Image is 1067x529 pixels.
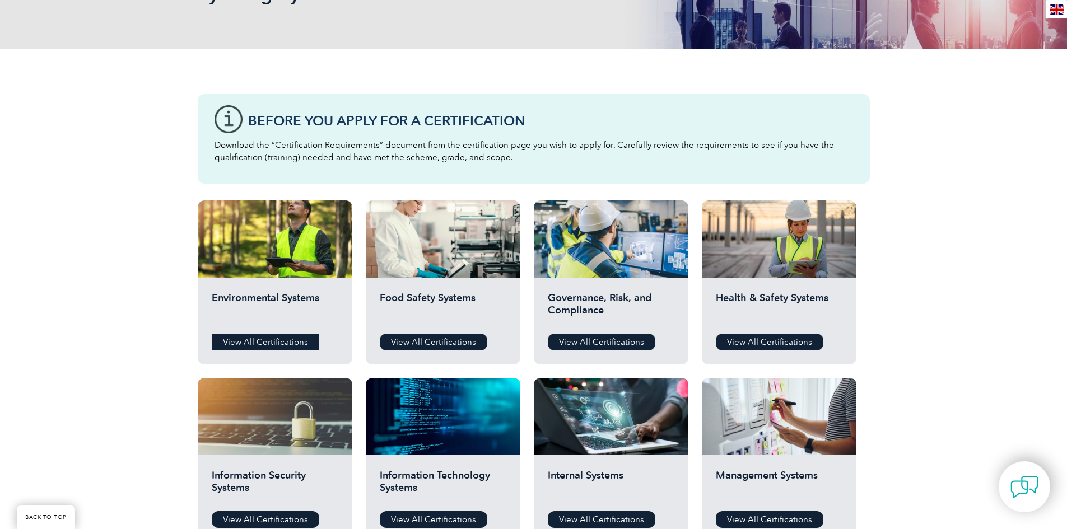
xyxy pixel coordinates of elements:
h2: Information Technology Systems [380,469,506,503]
p: Download the “Certification Requirements” document from the certification page you wish to apply ... [215,139,853,163]
h2: Information Security Systems [212,469,338,503]
a: View All Certifications [716,334,823,350]
h2: Health & Safety Systems [716,292,842,325]
a: View All Certifications [548,511,655,528]
img: contact-chat.png [1010,473,1038,501]
a: View All Certifications [548,334,655,350]
a: View All Certifications [212,334,319,350]
a: View All Certifications [380,511,487,528]
img: en [1050,4,1064,15]
h2: Management Systems [716,469,842,503]
a: View All Certifications [212,511,319,528]
a: View All Certifications [716,511,823,528]
h3: Before You Apply For a Certification [248,114,853,128]
a: BACK TO TOP [17,505,75,529]
a: View All Certifications [380,334,487,350]
h2: Food Safety Systems [380,292,506,325]
h2: Internal Systems [548,469,674,503]
h2: Governance, Risk, and Compliance [548,292,674,325]
h2: Environmental Systems [212,292,338,325]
